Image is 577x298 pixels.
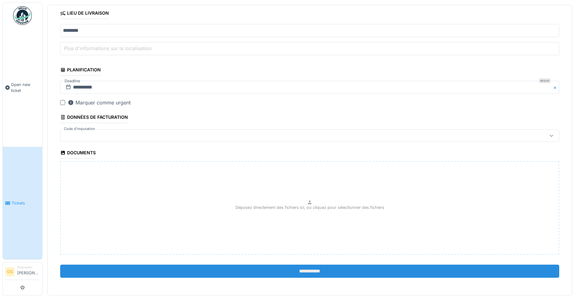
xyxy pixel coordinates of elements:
[68,99,131,106] div: Marquer comme urgent
[235,204,384,210] p: Déposez directement des fichiers ici, ou cliquez pour sélectionner des fichiers
[17,265,40,278] li: [PERSON_NAME]
[64,78,81,84] label: Deadline
[60,148,96,159] div: Documents
[5,267,15,276] li: OG
[3,147,42,259] a: Tickets
[63,126,96,132] label: Code d'imputation
[5,265,40,280] a: OG Requester[PERSON_NAME]
[13,6,32,25] img: Badge_color-CXgf-gQk.svg
[552,81,559,94] button: Close
[3,28,42,147] a: Open new ticket
[63,45,153,52] label: Plus d'informations sur la localisation
[60,65,101,76] div: Planification
[17,265,40,270] div: Requester
[539,78,550,83] div: Requis
[60,113,128,123] div: Données de facturation
[11,82,40,94] span: Open new ticket
[12,200,40,206] span: Tickets
[60,8,109,19] div: Lieu de livraison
